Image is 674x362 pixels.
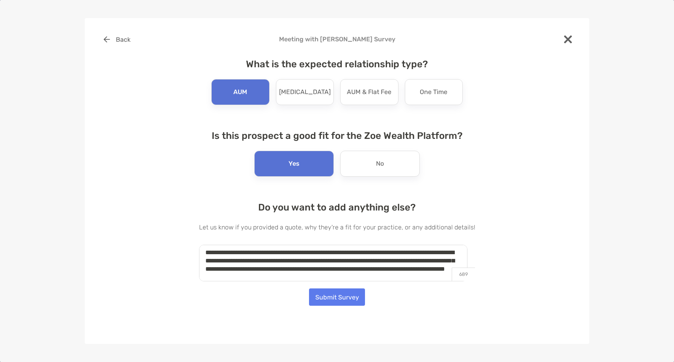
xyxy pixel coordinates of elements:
[309,288,365,306] button: Submit Survey
[420,86,447,98] p: One Time
[199,222,475,232] p: Let us know if you provided a quote, why they're a fit for your practice, or any additional details!
[564,35,572,43] img: close modal
[452,268,475,281] p: 689
[279,86,331,98] p: [MEDICAL_DATA]
[97,35,577,43] h4: Meeting with [PERSON_NAME] Survey
[233,86,247,98] p: AUM
[199,130,475,141] h4: Is this prospect a good fit for the Zoe Wealth Platform?
[199,59,475,70] h4: What is the expected relationship type?
[347,86,391,98] p: AUM & Flat Fee
[97,31,136,48] button: Back
[104,36,110,42] img: button icon
[289,157,300,170] p: Yes
[199,202,475,213] h4: Do you want to add anything else?
[376,157,384,170] p: No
